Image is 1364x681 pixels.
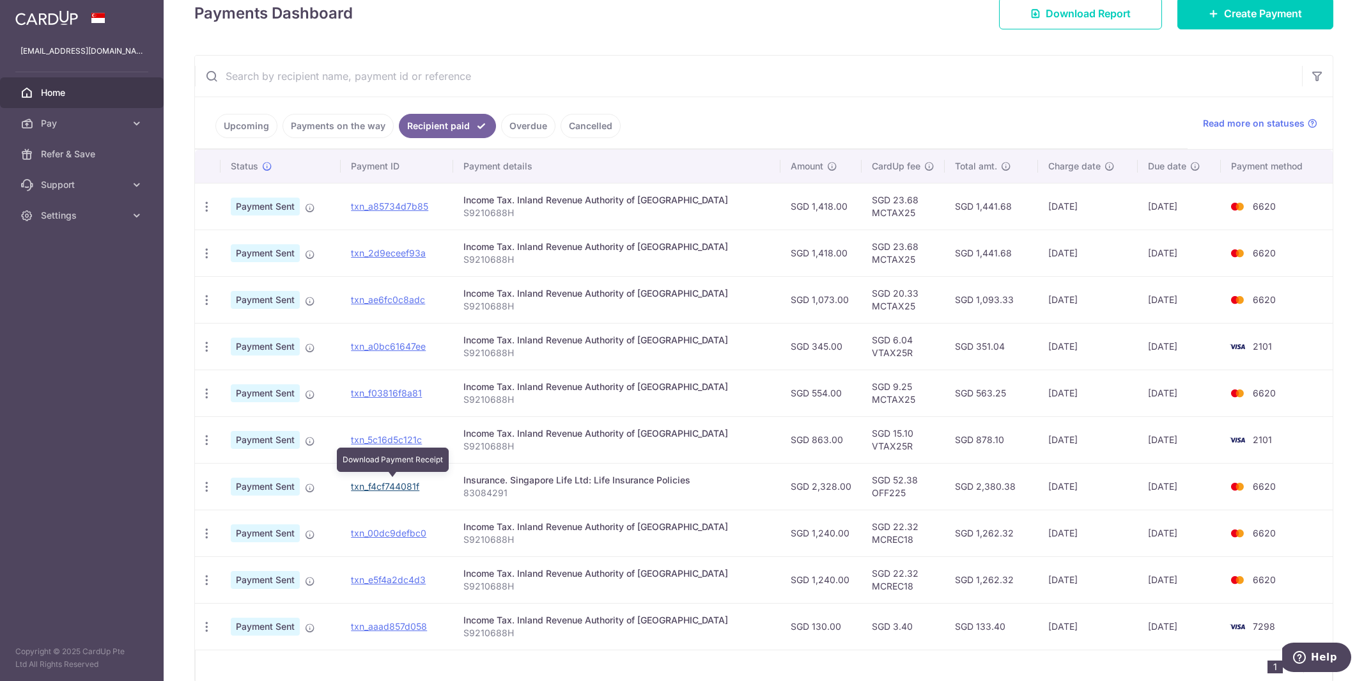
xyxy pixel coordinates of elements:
a: txn_00dc9defbc0 [351,528,426,538]
img: Bank Card [1225,432,1250,448]
th: Payment method [1221,150,1333,183]
span: Due date [1148,160,1186,173]
span: Download Report [1046,6,1131,21]
td: [DATE] [1038,370,1138,416]
a: txn_2d9eceef93a [351,247,426,258]
td: [DATE] [1138,463,1221,510]
div: Income Tax. Inland Revenue Authority of [GEOGRAPHIC_DATA] [463,614,770,627]
span: Settings [41,209,125,222]
td: SGD 20.33 MCTAX25 [862,276,945,323]
li: 1 [1267,661,1283,673]
span: Total amt. [955,160,997,173]
th: Payment ID [341,150,453,183]
td: SGD 554.00 [780,370,862,416]
span: Support [41,178,125,191]
td: SGD 345.00 [780,323,862,370]
td: [DATE] [1038,556,1138,603]
span: Pay [41,117,125,130]
td: [DATE] [1138,556,1221,603]
span: Payment Sent [231,198,300,215]
p: S9210688H [463,207,770,219]
a: txn_5c16d5c121c [351,434,422,445]
img: Bank Card [1225,246,1250,261]
span: Status [231,160,258,173]
a: txn_a85734d7b85 [351,201,428,212]
td: SGD 1,418.00 [780,183,862,230]
div: Income Tax. Inland Revenue Authority of [GEOGRAPHIC_DATA] [463,287,770,300]
img: Bank Card [1225,572,1250,588]
div: Income Tax. Inland Revenue Authority of [GEOGRAPHIC_DATA] [463,194,770,207]
td: SGD 22.32 MCREC18 [862,556,945,603]
img: Bank Card [1225,386,1250,401]
td: SGD 1,240.00 [780,510,862,556]
td: [DATE] [1038,510,1138,556]
td: SGD 1,240.00 [780,556,862,603]
td: [DATE] [1138,603,1221,650]
td: [DATE] [1038,183,1138,230]
iframe: Opens a widget where you can find more information [1282,643,1351,675]
h4: Payments Dashboard [194,2,353,25]
td: SGD 130.00 [780,603,862,650]
span: Create Payment [1224,6,1302,21]
p: S9210688H [463,440,770,453]
span: Charge date [1048,160,1101,173]
span: Payment Sent [231,478,300,496]
a: Overdue [501,114,555,138]
span: 2101 [1253,434,1272,445]
img: Bank Card [1225,292,1250,308]
td: [DATE] [1138,370,1221,416]
img: Bank Card [1225,526,1250,541]
span: 6620 [1253,247,1276,258]
span: Payment Sent [231,384,300,402]
td: SGD 9.25 MCTAX25 [862,370,945,416]
a: txn_ae6fc0c8adc [351,294,425,305]
td: [DATE] [1138,510,1221,556]
p: S9210688H [463,393,770,406]
span: 6620 [1253,574,1276,585]
td: SGD 3.40 [862,603,945,650]
td: [DATE] [1038,276,1138,323]
span: 2101 [1253,341,1272,352]
td: [DATE] [1138,183,1221,230]
a: txn_f4cf744081f [351,481,419,492]
td: SGD 23.68 MCTAX25 [862,230,945,276]
span: 7298 [1253,621,1275,632]
td: SGD 2,328.00 [780,463,862,510]
div: Download Payment Receipt [337,448,449,472]
td: SGD 23.68 MCTAX25 [862,183,945,230]
td: SGD 1,262.32 [945,510,1038,556]
td: SGD 1,441.68 [945,183,1038,230]
span: Payment Sent [231,291,300,309]
td: SGD 1,093.33 [945,276,1038,323]
td: SGD 22.32 MCREC18 [862,510,945,556]
a: txn_f03816f8a81 [351,387,422,398]
span: Read more on statuses [1203,117,1305,130]
img: Bank Card [1225,199,1250,214]
a: txn_a0bc61647ee [351,341,426,352]
a: txn_e5f4a2dc4d3 [351,574,426,585]
td: SGD 878.10 [945,416,1038,463]
td: [DATE] [1138,323,1221,370]
p: S9210688H [463,300,770,313]
td: SGD 351.04 [945,323,1038,370]
td: [DATE] [1138,276,1221,323]
td: [DATE] [1038,463,1138,510]
td: [DATE] [1038,323,1138,370]
img: Bank Card [1225,479,1250,494]
span: 6620 [1253,528,1276,538]
span: CardUp fee [872,160,920,173]
td: SGD 15.10 VTAX25R [862,416,945,463]
td: [DATE] [1138,230,1221,276]
td: SGD 133.40 [945,603,1038,650]
span: Amount [791,160,823,173]
img: Bank Card [1225,619,1250,634]
a: Read more on statuses [1203,117,1317,130]
a: Cancelled [561,114,621,138]
img: Bank Card [1225,339,1250,354]
td: SGD 52.38 OFF225 [862,463,945,510]
div: Income Tax. Inland Revenue Authority of [GEOGRAPHIC_DATA] [463,240,770,253]
div: Income Tax. Inland Revenue Authority of [GEOGRAPHIC_DATA] [463,567,770,580]
div: Income Tax. Inland Revenue Authority of [GEOGRAPHIC_DATA] [463,380,770,393]
span: Payment Sent [231,618,300,636]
